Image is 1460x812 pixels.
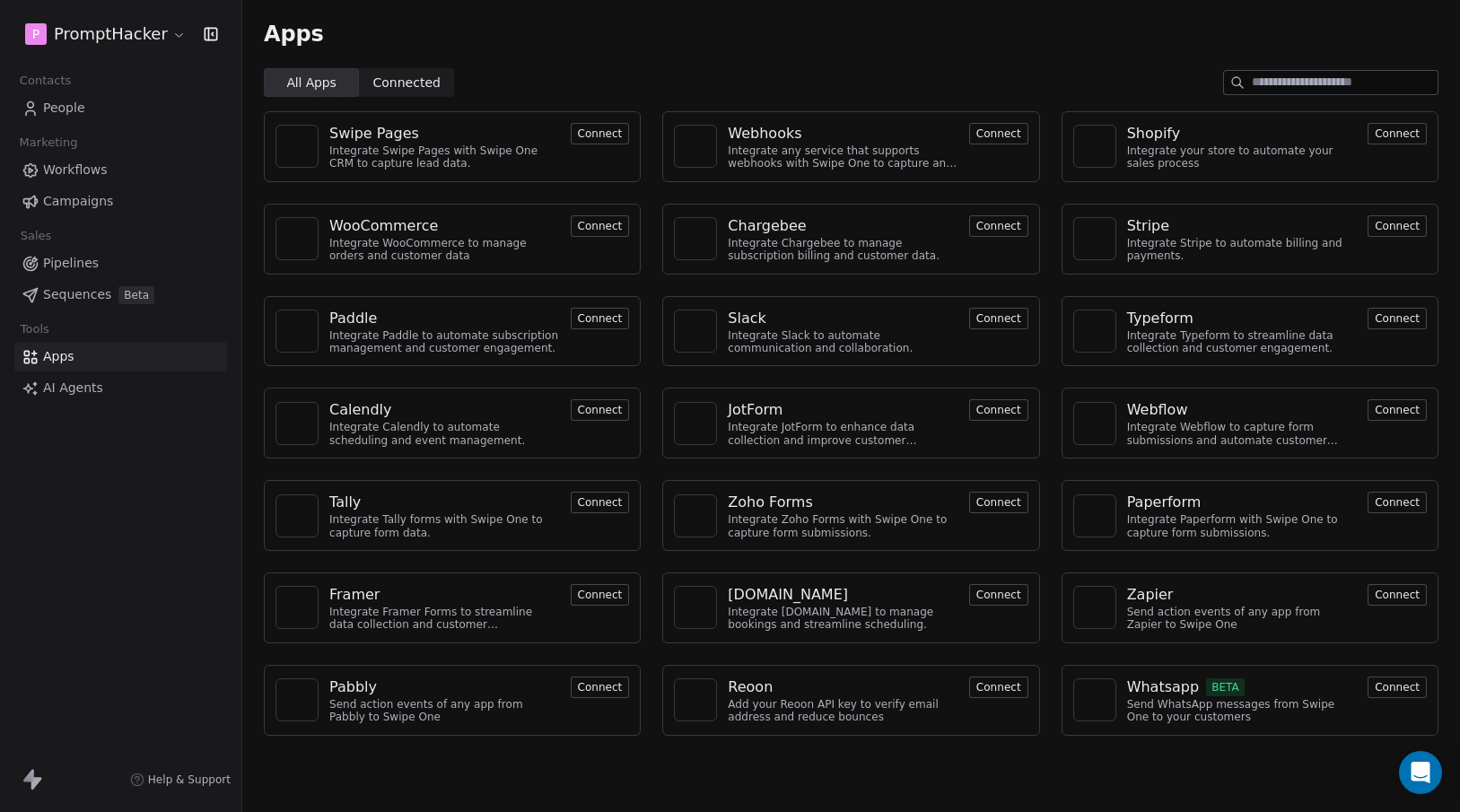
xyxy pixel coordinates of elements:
span: Apps [264,21,324,48]
div: Zoho Forms [728,492,812,513]
a: NA [674,125,717,168]
span: Workflows [43,161,108,179]
a: Connect [1368,493,1427,511]
a: Pabbly [329,677,560,698]
span: Apps [43,347,74,366]
a: Connect [1368,401,1427,418]
a: [DOMAIN_NAME] [728,584,958,606]
a: People [14,93,227,123]
div: Integrate Framer Forms to streamline data collection and customer engagement. [329,606,560,632]
a: WhatsappBETA [1127,677,1358,698]
div: Add your Reoon API key to verify email address and reduce bounces [728,698,958,724]
div: Integrate Zoho Forms with Swipe One to capture form submissions. [728,513,958,539]
a: NA [275,402,319,445]
button: Connect [1368,308,1427,329]
a: Connect [571,678,630,695]
div: Slack [728,308,765,329]
button: Connect [969,308,1028,329]
img: NA [1081,133,1108,160]
div: Webflow [1127,399,1188,421]
a: NA [1073,678,1116,721]
button: Connect [571,677,630,698]
button: Connect [969,399,1028,421]
span: P [32,25,39,43]
a: Typeform [1127,308,1358,329]
span: Help & Support [148,773,231,787]
button: Connect [571,584,630,606]
a: NA [674,217,717,260]
div: Integrate Typeform to streamline data collection and customer engagement. [1127,329,1358,355]
div: Stripe [1127,215,1169,237]
img: NA [682,225,709,252]
img: NA [1081,594,1108,621]
a: NA [674,678,717,721]
a: NA [1073,217,1116,260]
a: NA [674,494,717,537]
a: Connect [571,401,630,418]
span: AI Agents [43,379,103,397]
button: Connect [1368,215,1427,237]
a: Pipelines [14,249,227,278]
div: Send action events of any app from Zapier to Swipe One [1127,606,1358,632]
div: Pabbly [329,677,377,698]
button: Connect [571,215,630,237]
a: SequencesBeta [14,280,227,310]
a: Connect [969,310,1028,327]
a: Connect [969,678,1028,695]
img: NA [284,133,310,160]
button: Connect [1368,492,1427,513]
span: Tools [13,316,57,343]
div: Integrate your store to automate your sales process [1127,144,1358,170]
a: NA [1073,586,1116,629]
div: [DOMAIN_NAME] [728,584,848,606]
a: WooCommerce [329,215,560,237]
button: Connect [969,123,1028,144]
div: Swipe Pages [329,123,419,144]
div: Shopify [1127,123,1181,144]
button: Connect [1368,677,1427,698]
a: NA [674,310,717,353]
div: Integrate Paddle to automate subscription management and customer engagement. [329,329,560,355]
a: Shopify [1127,123,1358,144]
img: NA [284,594,310,621]
a: Reoon [728,677,958,698]
div: Integrate Webflow to capture form submissions and automate customer engagement. [1127,421,1358,447]
a: Calendly [329,399,560,421]
button: Connect [1368,123,1427,144]
a: Chargebee [728,215,958,237]
a: Connect [969,217,1028,234]
a: Connect [969,493,1028,511]
a: Tally [329,492,560,513]
a: Swipe Pages [329,123,560,144]
a: JotForm [728,399,958,421]
a: NA [275,678,319,721]
div: Whatsapp [1127,677,1200,698]
a: Slack [728,308,958,329]
span: People [43,99,85,118]
a: Connect [571,125,630,142]
a: NA [275,310,319,353]
a: NA [1073,310,1116,353]
div: Send action events of any app from Pabbly to Swipe One [329,698,560,724]
a: Connect [969,125,1028,142]
a: Zoho Forms [728,492,958,513]
a: Connect [969,401,1028,418]
div: Integrate JotForm to enhance data collection and improve customer engagement. [728,421,958,447]
button: Connect [1368,584,1427,606]
div: JotForm [728,399,782,421]
a: NA [674,402,717,445]
a: Stripe [1127,215,1358,237]
img: NA [284,410,310,437]
div: Integrate Slack to automate communication and collaboration. [728,329,958,355]
a: Webhooks [728,123,958,144]
img: NA [1081,225,1108,252]
img: NA [284,225,310,252]
a: NA [1073,402,1116,445]
div: Framer [329,584,380,606]
img: NA [284,502,310,529]
img: NA [284,686,310,713]
a: Apps [14,342,227,371]
button: PPromptHacker [22,19,190,49]
span: Campaigns [43,192,113,211]
img: NA [682,318,709,345]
